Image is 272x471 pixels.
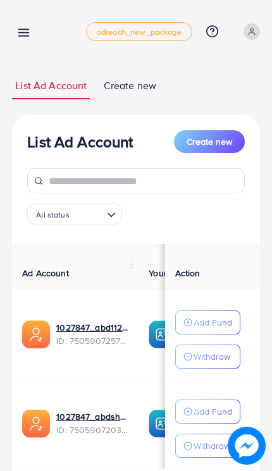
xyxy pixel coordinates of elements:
p: Add Fund [194,315,232,330]
span: ID: 7505907257994051591 [56,334,128,347]
img: ic-ads-acc.e4c84228.svg [22,410,50,437]
div: Search for option [27,204,122,224]
div: <span class='underline'>1027847_abdshopify12_1747605731098</span></br>7505907203270901778 [56,410,128,436]
span: ID: 7505907203270901778 [56,424,128,436]
span: Create new [104,78,157,93]
span: Create new [187,135,232,148]
img: ic-ba-acc.ded83a64.svg [149,321,176,348]
button: Create new [174,130,245,153]
span: All status [34,208,71,222]
img: image [228,427,266,465]
p: Withdraw [194,349,230,364]
img: ic-ads-acc.e4c84228.svg [22,321,50,348]
a: adreach_new_package [86,22,192,41]
h3: List Ad Account [27,133,133,151]
p: Add Fund [194,404,232,419]
span: Action [175,267,201,279]
button: Withdraw [175,345,240,369]
span: Ad Account [22,267,69,279]
a: 1027847_abd1122_1747605807106 [56,321,128,334]
button: Add Fund [175,400,240,424]
div: <span class='underline'>1027847_abd1122_1747605807106</span></br>7505907257994051591 [56,321,128,347]
span: adreach_new_package [97,28,182,36]
button: Add Fund [175,310,240,334]
button: Withdraw [175,434,240,458]
img: ic-ba-acc.ded83a64.svg [149,410,176,437]
a: 1027847_abdshopify12_1747605731098 [56,410,128,423]
input: Search for option [73,205,102,222]
span: List Ad Account [15,78,87,93]
p: Withdraw [194,438,230,453]
span: Your BC ID [149,267,192,279]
